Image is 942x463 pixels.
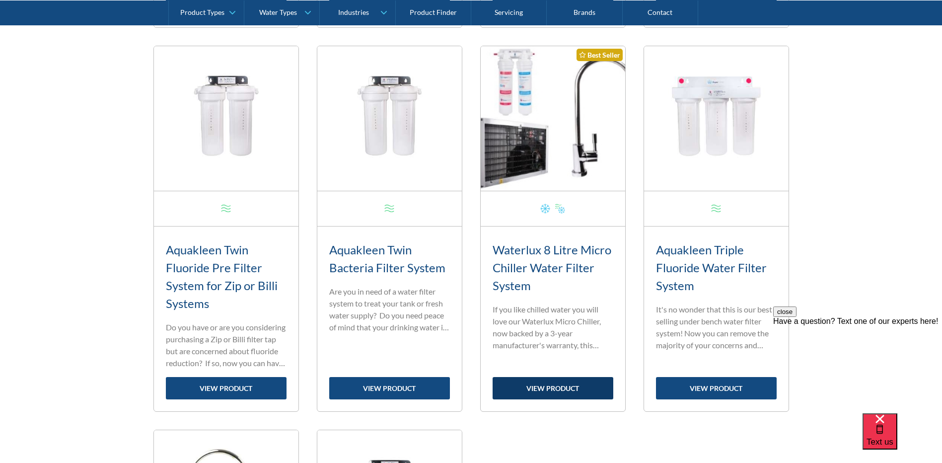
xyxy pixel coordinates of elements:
[577,49,623,61] div: Best Seller
[773,307,942,426] iframe: podium webchat widget prompt
[493,377,613,399] a: view product
[166,377,287,399] a: view product
[259,8,297,16] div: Water Types
[317,46,462,191] img: Aquakleen Twin Bacteria Filter System
[656,377,777,399] a: view product
[154,46,298,191] img: Aquakleen Twin Fluoride Pre Filter System for Zip or Billi Systems
[166,241,287,312] h3: Aquakleen Twin Fluoride Pre Filter System for Zip or Billi Systems
[656,241,777,295] h3: Aquakleen Triple Fluoride Water Filter System
[180,8,224,16] div: Product Types
[863,413,942,463] iframe: podium webchat widget bubble
[644,46,789,191] img: Aquakleen Triple Fluoride Water Filter System
[493,241,613,295] h3: Waterlux 8 Litre Micro Chiller Water Filter System
[338,8,369,16] div: Industries
[656,304,777,351] p: It's no wonder that this is our best selling under bench water filter system! Now you can remove ...
[329,241,450,277] h3: Aquakleen Twin Bacteria Filter System
[166,321,287,369] p: Do you have or are you considering purchasing a Zip or Billi filter tap but are concerned about f...
[329,377,450,399] a: view product
[329,286,450,333] p: Are you in need of a water filter system to treat your tank or fresh water supply? Do you need pe...
[493,304,613,351] p: If you like chilled water you will love our Waterlux Micro Chiller, now backed by a 3-year manufa...
[481,46,625,191] img: Waterlux 8 Litre Micro Chiller Water Filter System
